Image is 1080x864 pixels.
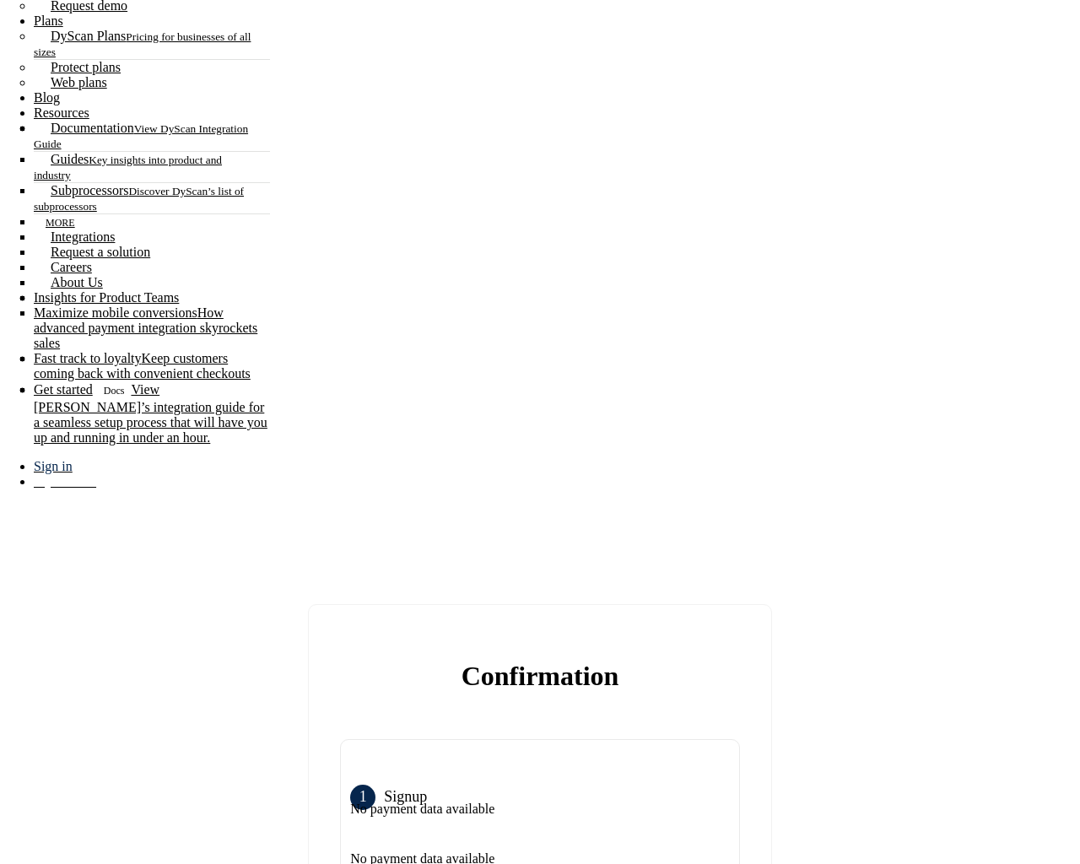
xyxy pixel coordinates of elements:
[97,381,132,400] span: Docs
[34,305,257,350] span: How advanced payment integration skyrockets sales
[51,60,121,74] span: Protect plans
[34,267,120,298] a: About Us
[34,351,142,365] span: Fast track to loyalty
[34,290,179,305] a: Insights for Product Teams
[51,245,150,259] span: Request a solution
[34,474,96,489] a: Try for free
[34,305,270,351] a: Maximize mobile conversionsHow advanced payment integration skyrockets sales
[34,382,93,397] span: Get started
[350,802,729,817] div: No payment data available
[350,785,375,810] div: 1
[34,108,248,163] a: DocumentationView DyScan Integration Guide
[34,13,63,28] a: Plans
[51,121,134,135] span: Documentation
[34,16,251,71] a: DyScan PlansPricing for businesses of all sizes
[34,139,222,194] a: GuidesKey insights into product and industry
[34,170,244,225] a: SubprocessorsDiscover DyScan’s list of subprocessors
[51,260,92,274] span: Careers
[34,122,248,150] small: View DyScan Integration Guide
[34,214,270,229] a: MORE
[51,29,126,43] span: DyScan Plans
[51,75,107,89] span: Web plans
[34,381,270,445] a: Get startedDocsView [PERSON_NAME]’s integration guide for a seamless setup process that will have...
[34,236,167,267] a: Request a solution
[51,183,128,197] span: Subprocessors
[350,785,427,810] div: Signup
[34,105,89,120] a: Resources
[46,217,75,229] span: MORE
[51,229,115,244] span: Integrations
[340,641,739,712] h3: Confirmation
[34,459,73,473] a: Sign in
[34,67,124,98] a: Web plans
[34,351,251,381] span: Keep customers coming back with convenient checkouts
[34,185,244,213] small: Discover DyScan’s list of subprocessors
[34,351,270,381] a: Fast track to loyaltyKeep customers coming back with convenient checkouts
[34,154,222,181] small: Key insights into product and industry
[34,251,109,283] a: Careers
[34,51,138,83] a: Protect plans
[51,152,89,166] span: Guides
[34,221,132,252] a: Integrations
[34,382,267,445] span: View [PERSON_NAME]’s integration guide for a seamless setup process that will have you up and run...
[51,275,103,289] span: About Us
[34,90,60,105] a: Blog
[34,30,251,58] small: Pricing for businesses of all sizes
[34,305,197,320] span: Maximize mobile conversions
